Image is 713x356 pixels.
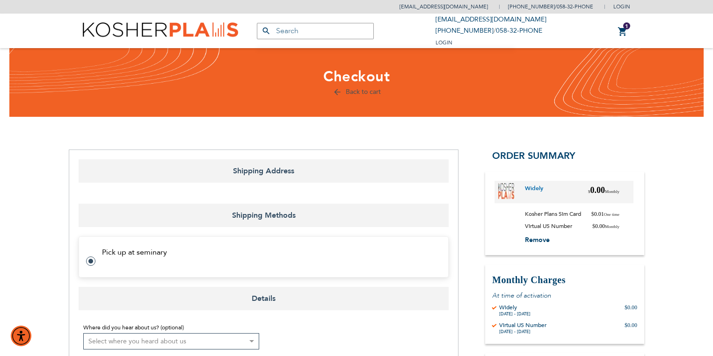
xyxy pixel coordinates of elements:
[492,150,575,162] span: Order Summary
[492,291,637,300] p: At time of activation
[591,211,594,217] span: $
[498,183,514,199] img: Widely
[11,326,31,346] div: Accessibility Menu
[436,26,494,35] a: [PHONE_NUMBER]
[605,189,619,194] span: Monthly
[83,22,238,40] img: Kosher Plans
[102,248,437,256] td: Pick up at seminary
[400,3,488,10] a: [EMAIL_ADDRESS][DOMAIN_NAME]
[436,25,546,37] li: /
[557,3,593,10] a: 058-32-PHONE
[625,304,637,317] div: $0.00
[508,3,555,10] a: [PHONE_NUMBER]
[499,329,546,335] div: [DATE] - [DATE]
[83,324,184,331] span: Where did you hear about us? (optional)
[625,321,637,335] div: $0.00
[625,22,628,30] span: 1
[525,235,550,244] span: Remove
[592,222,619,230] span: 0.00
[79,287,449,310] span: Details
[499,321,546,329] div: Virtual US Number
[588,185,619,199] span: 0.00
[323,67,390,86] span: Checkout
[604,212,619,217] span: One time
[605,224,619,229] span: Monthly
[613,3,630,10] span: Login
[79,204,449,227] span: Shipping Methods
[257,23,374,39] input: Search
[525,185,543,199] a: Widely
[499,311,531,317] div: [DATE] - [DATE]
[436,39,452,46] span: Login
[591,210,619,218] span: 0.01
[79,159,449,183] span: Shipping Address
[492,274,637,286] h3: Monthly Charges
[333,87,381,96] a: Back to cart
[499,304,531,311] div: Widely
[592,223,595,229] span: $
[525,210,588,218] span: Kosher Plans Sim Card
[525,222,579,230] span: Virtual US Number
[618,26,628,37] a: 1
[588,189,590,194] span: $
[496,26,542,35] a: 058-32-PHONE
[436,15,546,24] a: [EMAIL_ADDRESS][DOMAIN_NAME]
